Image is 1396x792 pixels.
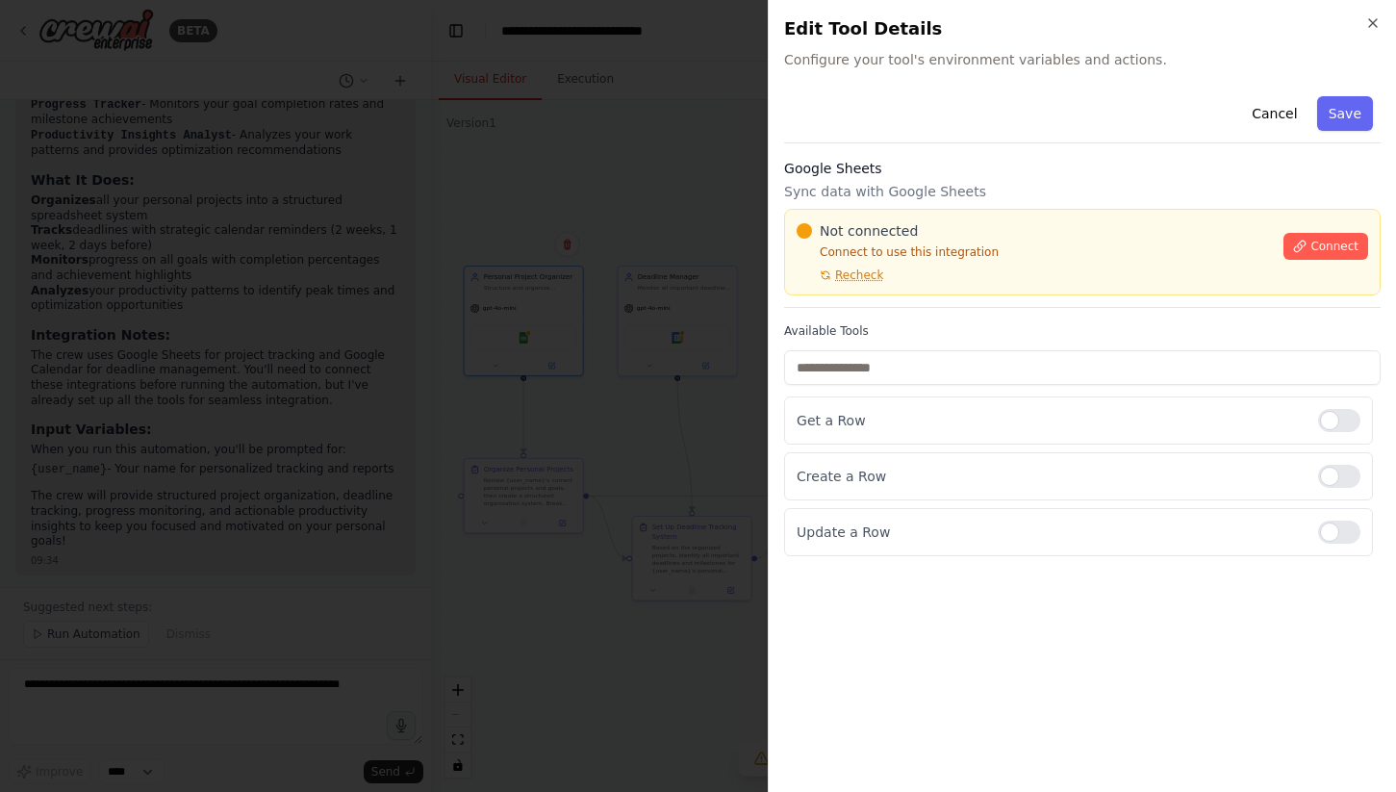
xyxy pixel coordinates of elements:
[1317,96,1373,131] button: Save
[1283,233,1368,260] button: Connect
[784,182,1381,201] p: Sync data with Google Sheets
[797,244,1272,260] p: Connect to use this integration
[1240,96,1308,131] button: Cancel
[784,15,1381,42] h2: Edit Tool Details
[797,411,1303,430] p: Get a Row
[784,159,1381,178] h3: Google Sheets
[784,323,1381,339] label: Available Tools
[797,268,883,283] button: Recheck
[797,467,1303,486] p: Create a Row
[784,50,1381,69] span: Configure your tool's environment variables and actions.
[797,523,1303,542] p: Update a Row
[820,221,918,241] span: Not connected
[835,268,883,283] span: Recheck
[1310,239,1358,254] span: Connect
